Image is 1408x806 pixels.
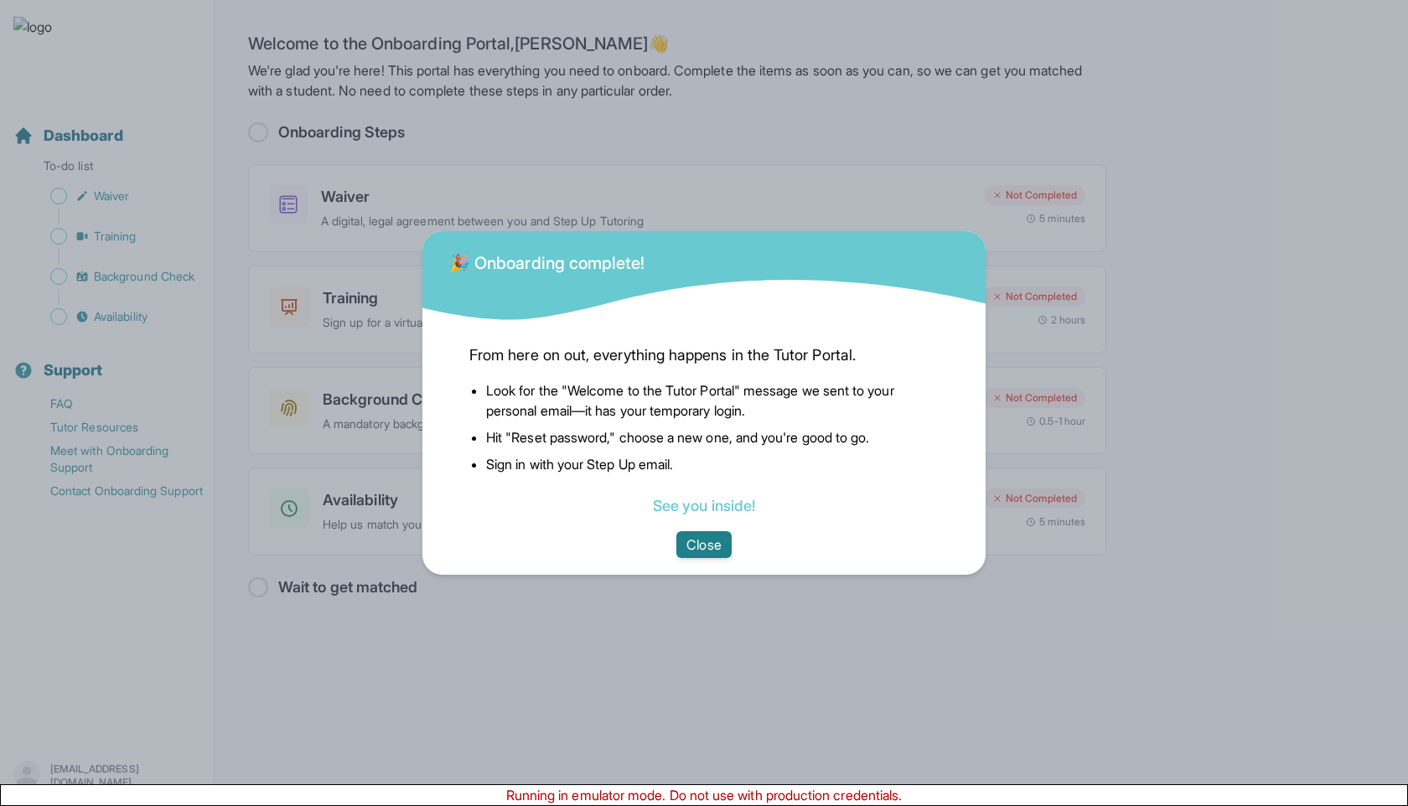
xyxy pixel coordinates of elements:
li: Hit "Reset password," choose a new one, and you're good to go. [486,427,939,447]
li: Sign in with your Step Up email. [486,454,939,474]
span: From here on out, everything happens in the Tutor Portal. [469,344,939,367]
div: 🎉 Onboarding complete! [449,241,645,275]
a: See you inside! [653,497,755,514]
li: Look for the "Welcome to the Tutor Portal" message we sent to your personal email—it has your tem... [486,380,939,421]
button: Close [676,531,731,558]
